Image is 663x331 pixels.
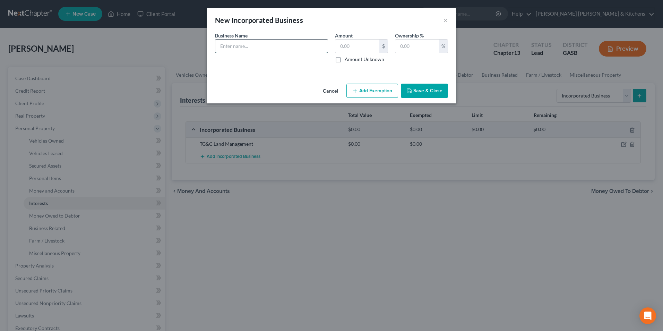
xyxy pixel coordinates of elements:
div: $ [379,40,388,53]
label: Amount Unknown [345,56,384,63]
input: Enter name... [215,40,328,53]
div: % [439,40,448,53]
label: Ownership % [395,32,424,39]
input: 0.00 [335,40,379,53]
input: 0.00 [395,40,439,53]
label: Amount [335,32,353,39]
button: Save & Close [401,84,448,98]
div: New Incorporated Business [215,15,303,25]
button: × [443,16,448,24]
span: Business Name [215,33,248,39]
button: Cancel [317,84,344,98]
button: Add Exemption [346,84,398,98]
div: Open Intercom Messenger [639,307,656,324]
